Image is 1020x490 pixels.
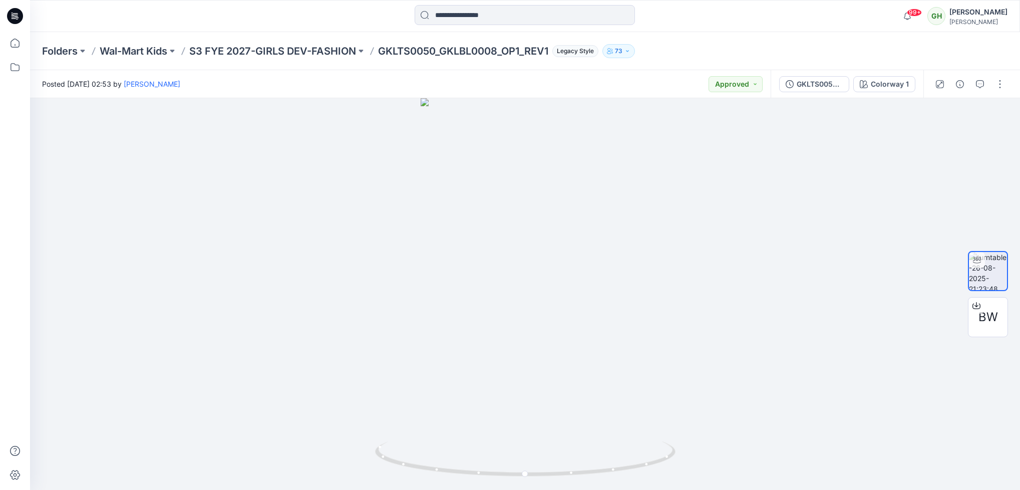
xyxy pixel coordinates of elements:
a: [PERSON_NAME] [124,80,180,88]
button: Colorway 1 [853,76,915,92]
span: 99+ [907,9,922,17]
div: [PERSON_NAME] [949,18,1007,26]
div: GKLTS0050_GKLBL0008_OP1_REV1 SP [797,79,843,90]
a: Wal-Mart Kids [100,44,167,58]
a: S3 FYE 2027-GIRLS DEV-FASHION [189,44,356,58]
div: Colorway 1 [871,79,909,90]
button: 73 [602,44,635,58]
div: [PERSON_NAME] [949,6,1007,18]
img: turntable-26-08-2025-21:23:48 [969,252,1007,290]
p: 73 [615,46,622,57]
p: GKLTS0050_GKLBL0008_OP1_REV1 [378,44,548,58]
button: Details [952,76,968,92]
a: Folders [42,44,78,58]
button: GKLTS0050_GKLBL0008_OP1_REV1 SP [779,76,849,92]
button: Legacy Style [548,44,598,58]
span: BW [978,308,998,326]
div: GH [927,7,945,25]
span: Legacy Style [552,45,598,57]
span: Posted [DATE] 02:53 by [42,79,180,89]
